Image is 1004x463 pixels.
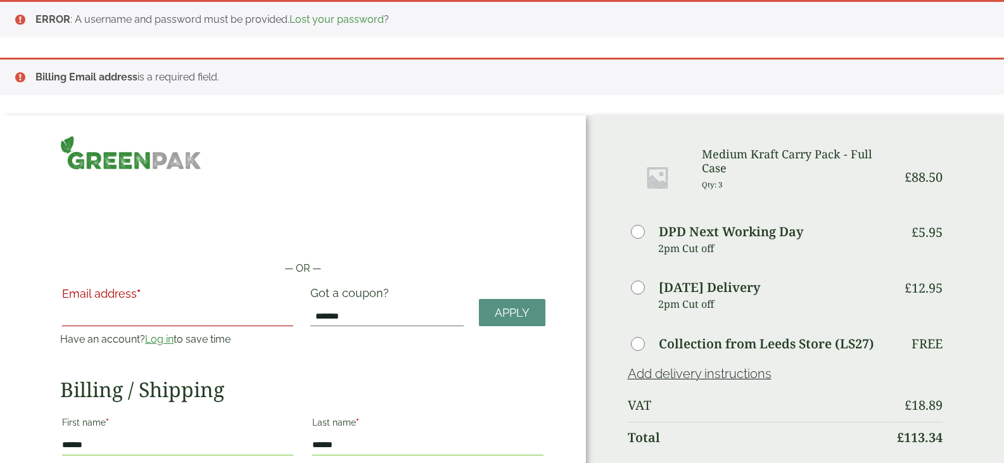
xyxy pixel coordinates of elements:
abbr: required [137,287,141,300]
a: Log in [145,333,174,345]
li: is a required field. [35,70,984,85]
th: VAT [628,390,888,421]
label: Got a coupon? [310,286,394,306]
iframe: Secure payment button frame [60,220,545,246]
strong: ERROR [35,13,70,25]
span: £ [905,168,912,186]
bdi: 88.50 [905,168,943,186]
p: 2pm Cut off [658,295,888,314]
bdi: 5.95 [912,224,943,241]
bdi: 113.34 [897,429,943,446]
label: DPD Next Working Day [659,225,803,238]
strong: Billing Email address [35,71,137,83]
label: Email address [62,288,293,306]
bdi: 18.89 [905,396,943,414]
abbr: required [106,417,109,428]
bdi: 12.95 [905,279,943,296]
span: £ [912,224,918,241]
label: Collection from Leeds Store (LS27) [659,338,874,350]
a: Apply [479,299,545,326]
span: £ [905,396,912,414]
th: Total [628,422,888,453]
label: Last name [312,414,543,435]
img: GreenPak Supplies [60,136,201,170]
p: Have an account? to save time [60,332,295,347]
abbr: required [356,417,359,428]
h2: Billing / Shipping [60,377,545,402]
p: 2pm Cut off [658,239,888,258]
a: Add delivery instructions [628,366,772,381]
label: First name [62,414,293,435]
span: Apply [495,306,530,320]
img: Placeholder [628,148,687,207]
span: £ [905,279,912,296]
small: Qty: 3 [702,180,723,189]
span: £ [897,429,904,446]
label: [DATE] Delivery [659,281,760,294]
p: Free [912,336,943,352]
p: — OR — [60,261,545,276]
li: : A username and password must be provided. ? [35,12,984,27]
a: Lost your password [289,13,384,25]
h3: Medium Kraft Carry Pack - Full Case [702,148,887,175]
